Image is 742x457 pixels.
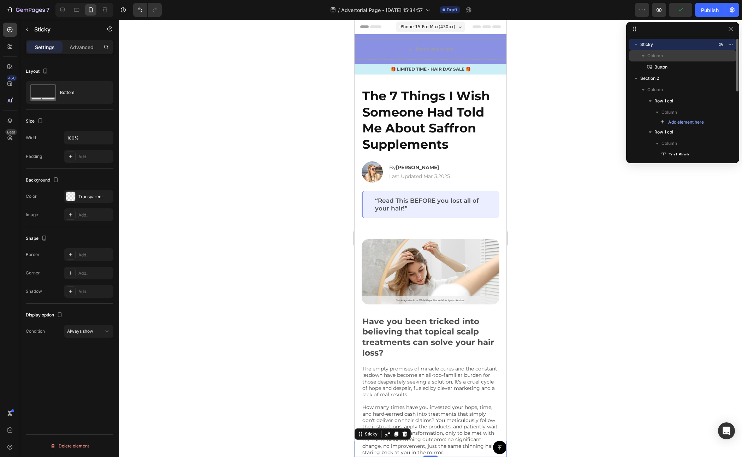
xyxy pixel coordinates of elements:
span: Draft [447,7,457,13]
span: / [338,6,340,14]
button: 7 [3,3,53,17]
div: Add... [78,252,112,258]
div: Padding [26,153,42,160]
div: Delete element [50,442,89,450]
span: Row 1 col [654,129,673,136]
span: Button [654,64,667,71]
div: Undo/Redo [133,3,162,17]
span: Column [647,86,663,93]
div: Transparent [78,194,112,200]
div: Shadow [26,288,42,295]
span: Column [661,140,677,147]
div: Corner [26,270,40,276]
span: Column [647,52,663,59]
button: Delete element [26,440,113,452]
div: Shape [26,234,48,243]
p: Advanced [70,43,94,51]
span: Row 1 col [654,97,673,105]
div: Border [26,251,40,258]
p: 7 [46,6,49,14]
div: Publish [701,6,719,14]
div: 450 [7,75,17,81]
button: Publish [695,3,725,17]
div: Background [26,176,60,185]
p: Sticky [34,25,94,34]
button: Add element here [657,118,707,126]
span: Text Block [669,151,690,158]
span: Column [661,109,677,116]
div: Add... [78,212,112,218]
div: Color [26,193,37,200]
div: Open Intercom Messenger [718,422,735,439]
div: Image [26,212,38,218]
div: Layout [26,67,49,76]
span: Always show [67,328,93,334]
p: Settings [35,43,55,51]
input: Auto [64,131,113,144]
div: Beta [5,129,17,135]
div: Add... [78,154,112,160]
span: Sticky [640,41,653,48]
div: Size [26,117,44,126]
div: Condition [26,328,45,334]
span: Advertorial Page - [DATE] 15:34:57 [341,6,423,14]
span: Add element here [668,119,704,125]
iframe: Design area [355,20,506,457]
button: Always show [64,325,113,338]
div: Bottom [60,84,103,101]
div: Width [26,135,37,141]
div: Add... [78,289,112,295]
div: Display option [26,310,64,320]
div: Add... [78,270,112,277]
span: Section 2 [640,75,659,82]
